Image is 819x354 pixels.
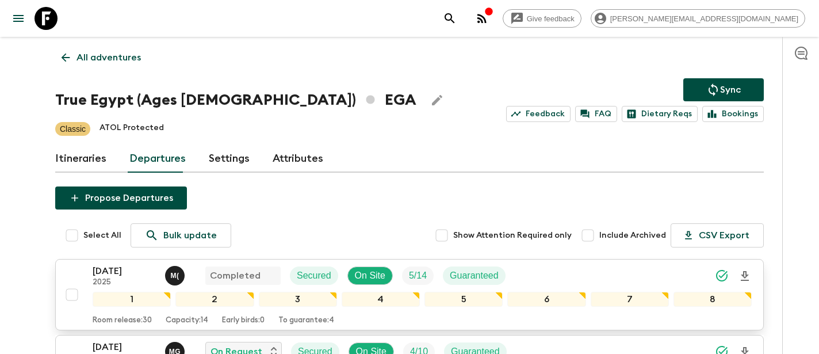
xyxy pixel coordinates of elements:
[93,292,171,307] div: 1
[622,106,698,122] a: Dietary Reqs
[409,269,427,283] p: 5 / 14
[453,230,572,241] span: Show Attention Required only
[55,89,416,112] h1: True Egypt (Ages [DEMOGRAPHIC_DATA]) EGA
[76,51,141,64] p: All adventures
[715,269,729,283] svg: Synced Successfully
[222,316,265,325] p: Early birds: 0
[99,122,164,136] p: ATOL Protected
[438,7,461,30] button: search adventures
[93,264,156,278] p: [DATE]
[93,340,156,354] p: [DATE]
[720,83,741,97] p: Sync
[175,292,254,307] div: 2
[342,292,420,307] div: 4
[259,292,337,307] div: 3
[93,316,152,325] p: Room release: 30
[450,269,499,283] p: Guaranteed
[297,269,331,283] p: Secured
[683,78,764,101] button: Sync adventure departures to the booking engine
[575,106,617,122] a: FAQ
[166,316,208,325] p: Capacity: 14
[278,316,334,325] p: To guarantee: 4
[93,278,156,287] p: 2025
[83,230,121,241] span: Select All
[424,292,503,307] div: 5
[55,259,764,330] button: [DATE]2025Migo (Maged) Nabil CompletedSecuredOn SiteTrip FillGuaranteed12345678Room release:30Cap...
[129,145,186,173] a: Departures
[673,292,752,307] div: 8
[599,230,666,241] span: Include Archived
[60,123,86,135] p: Classic
[738,269,752,283] svg: Download Onboarding
[209,145,250,173] a: Settings
[503,9,581,28] a: Give feedback
[290,267,338,285] div: Secured
[506,106,571,122] a: Feedback
[7,7,30,30] button: menu
[55,186,187,210] button: Propose Departures
[165,269,187,279] span: Migo (Maged) Nabil
[273,145,323,173] a: Attributes
[671,223,764,248] button: CSV Export
[521,14,581,23] span: Give feedback
[604,14,805,23] span: [PERSON_NAME][EMAIL_ADDRESS][DOMAIN_NAME]
[55,145,106,173] a: Itineraries
[702,106,764,122] a: Bookings
[355,269,385,283] p: On Site
[163,229,217,242] p: Bulk update
[55,46,147,69] a: All adventures
[347,267,393,285] div: On Site
[591,9,805,28] div: [PERSON_NAME][EMAIL_ADDRESS][DOMAIN_NAME]
[591,292,669,307] div: 7
[507,292,585,307] div: 6
[426,89,449,112] button: Edit Adventure Title
[210,269,261,283] p: Completed
[131,223,231,248] a: Bulk update
[402,267,434,285] div: Trip Fill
